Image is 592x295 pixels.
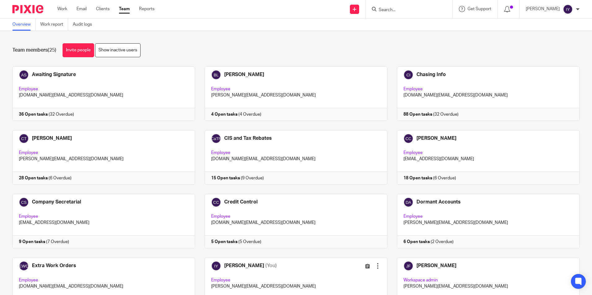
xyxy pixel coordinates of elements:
[378,7,434,13] input: Search
[48,48,56,53] span: (25)
[63,43,94,57] a: Invite people
[526,6,560,12] p: [PERSON_NAME]
[139,6,155,12] a: Reports
[40,19,68,31] a: Work report
[76,6,87,12] a: Email
[12,5,43,13] img: Pixie
[95,43,141,57] a: Show inactive users
[563,4,573,14] img: svg%3E
[468,7,491,11] span: Get Support
[73,19,97,31] a: Audit logs
[57,6,67,12] a: Work
[12,19,36,31] a: Overview
[12,47,56,53] h1: Team members
[96,6,110,12] a: Clients
[119,6,130,12] a: Team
